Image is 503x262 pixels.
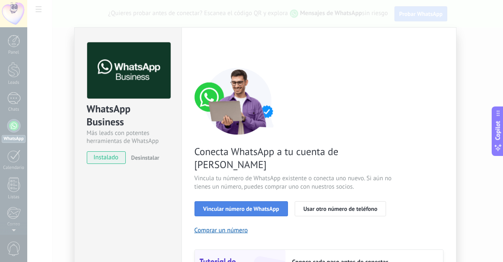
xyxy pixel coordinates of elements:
span: Vincular número de WhatsApp [203,206,279,212]
img: connect number [194,67,283,135]
span: Usar otro número de teléfono [303,206,377,212]
span: instalado [87,151,125,164]
button: Usar otro número de teléfono [295,201,386,216]
div: Más leads con potentes herramientas de WhatsApp [87,129,169,145]
span: Desinstalar [131,154,159,161]
button: Vincular número de WhatsApp [194,201,288,216]
span: Copilot [494,121,502,140]
div: WhatsApp Business [87,102,169,129]
span: Vincula tu número de WhatsApp existente o conecta uno nuevo. Si aún no tienes un número, puedes c... [194,174,394,191]
img: logo_main.png [87,42,171,99]
span: Conecta WhatsApp a tu cuenta de [PERSON_NAME] [194,145,394,171]
button: Comprar un número [194,226,248,234]
button: Desinstalar [128,151,159,164]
